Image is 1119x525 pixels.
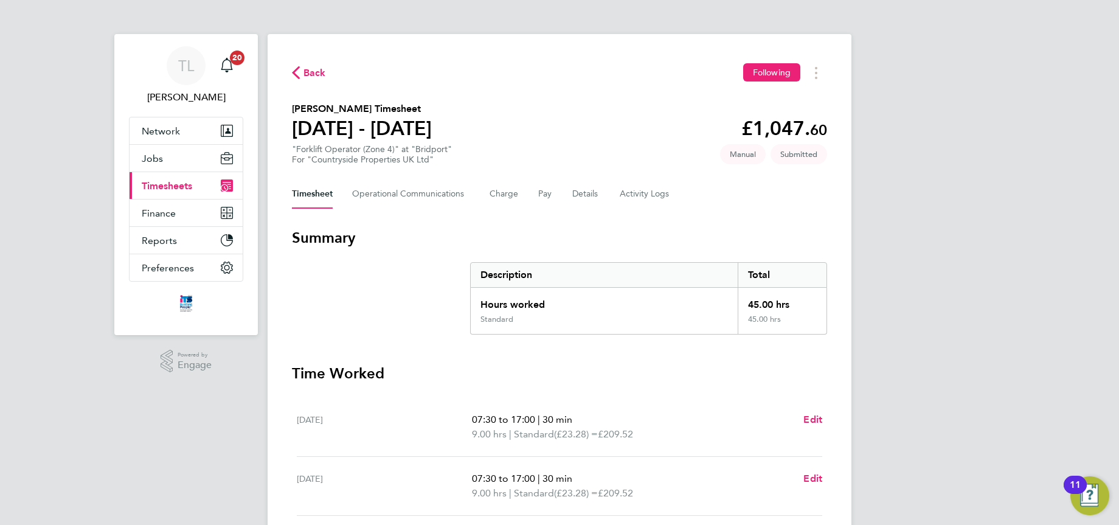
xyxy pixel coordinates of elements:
[803,412,822,427] a: Edit
[178,350,212,360] span: Powered by
[471,263,738,287] div: Description
[805,63,827,82] button: Timesheets Menu
[803,414,822,425] span: Edit
[142,235,177,246] span: Reports
[803,473,822,484] span: Edit
[738,263,826,287] div: Total
[129,294,243,313] a: Go to home page
[292,364,827,383] h3: Time Worked
[509,428,511,440] span: |
[538,473,540,484] span: |
[472,428,507,440] span: 9.00 hrs
[771,144,827,164] span: This timesheet is Submitted.
[472,473,535,484] span: 07:30 to 17:00
[297,412,472,442] div: [DATE]
[472,487,507,499] span: 9.00 hrs
[542,414,572,425] span: 30 min
[292,65,326,80] button: Back
[215,46,239,85] a: 20
[178,58,194,74] span: TL
[292,228,827,248] h3: Summary
[297,471,472,501] div: [DATE]
[538,414,540,425] span: |
[292,179,333,209] button: Timesheet
[130,227,243,254] button: Reports
[554,487,598,499] span: (£23.28) =
[178,294,195,313] img: itsconstruction-logo-retina.png
[514,486,554,501] span: Standard
[130,172,243,199] button: Timesheets
[514,427,554,442] span: Standard
[598,428,633,440] span: £209.52
[480,315,513,324] div: Standard
[538,179,553,209] button: Pay
[130,200,243,226] button: Finance
[142,262,194,274] span: Preferences
[142,125,180,137] span: Network
[230,50,244,65] span: 20
[292,102,432,116] h2: [PERSON_NAME] Timesheet
[142,207,176,219] span: Finance
[620,179,671,209] button: Activity Logs
[142,180,192,192] span: Timesheets
[130,254,243,281] button: Preferences
[753,67,791,78] span: Following
[178,360,212,370] span: Engage
[1070,485,1081,501] div: 11
[129,90,243,105] span: Tim Lerwill
[130,145,243,172] button: Jobs
[554,428,598,440] span: (£23.28) =
[292,144,452,165] div: "Forklift Operator (Zone 4)" at "Bridport"
[130,117,243,144] button: Network
[743,63,800,82] button: Following
[598,487,633,499] span: £209.52
[303,66,326,80] span: Back
[352,179,470,209] button: Operational Communications
[720,144,766,164] span: This timesheet was manually created.
[810,121,827,139] span: 60
[142,153,163,164] span: Jobs
[292,155,452,165] div: For "Countryside Properties UK Ltd"
[738,315,826,334] div: 45.00 hrs
[509,487,511,499] span: |
[572,179,600,209] button: Details
[292,116,432,141] h1: [DATE] - [DATE]
[741,117,827,140] app-decimal: £1,047.
[114,34,258,335] nav: Main navigation
[471,288,738,315] div: Hours worked
[129,46,243,105] a: TL[PERSON_NAME]
[1070,476,1109,515] button: Open Resource Center, 11 new notifications
[470,262,827,335] div: Summary
[161,350,212,373] a: Powered byEngage
[803,471,822,486] a: Edit
[738,288,826,315] div: 45.00 hrs
[472,414,535,425] span: 07:30 to 17:00
[542,473,572,484] span: 30 min
[490,179,519,209] button: Charge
